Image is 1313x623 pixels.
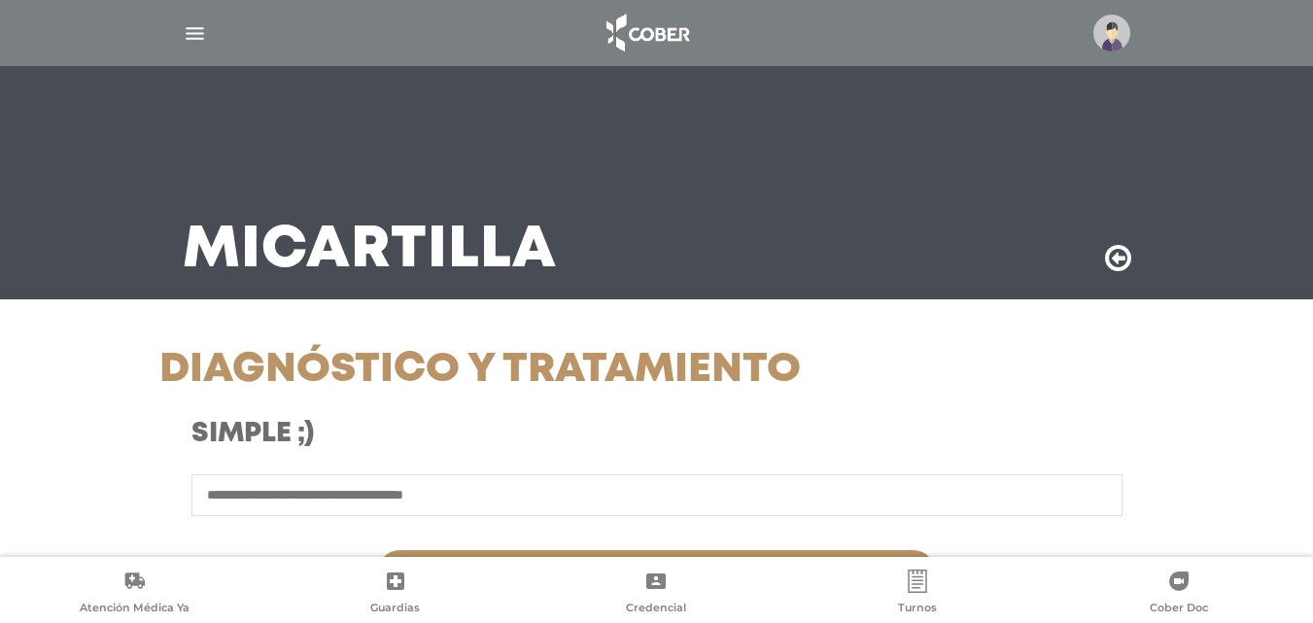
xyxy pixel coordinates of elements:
[183,21,207,46] img: Cober_menu-lines-white.svg
[4,570,265,619] a: Atención Médica Ya
[596,10,698,56] img: logo_cober_home-white.png
[80,601,190,618] span: Atención Médica Ya
[1048,570,1309,619] a: Cober Doc
[1093,15,1130,52] img: profile-placeholder.svg
[159,346,813,395] h1: Diagnóstico y Tratamiento
[526,570,787,619] a: Credencial
[626,601,686,618] span: Credencial
[1150,601,1208,618] span: Cober Doc
[265,570,527,619] a: Guardias
[370,601,420,618] span: Guardias
[898,601,937,618] span: Turnos
[787,570,1049,619] a: Turnos
[191,418,781,451] h3: Simple ;)
[183,225,557,276] h3: Mi Cartilla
